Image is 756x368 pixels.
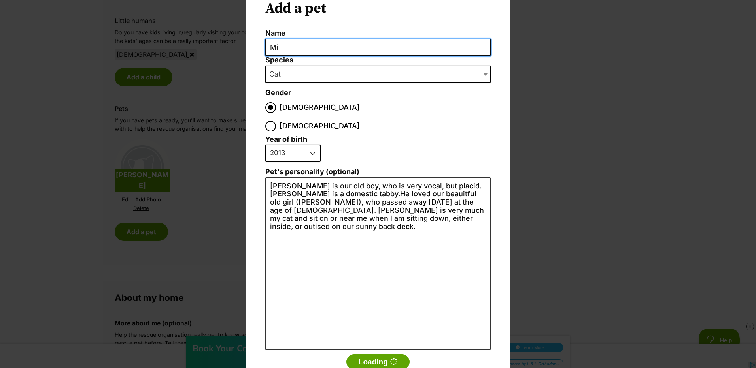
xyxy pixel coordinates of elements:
label: Gender [265,89,291,97]
label: Year of birth [265,135,307,144]
img: Book Your Consultation [316,15,355,54]
div: Sponsored by L & L Orthodontics [497,39,563,49]
label: Name [265,29,491,38]
div: Join thousands of happy patients and start your straight smile journey with L & L Orthodontics [D... [370,20,488,32]
span: Cat [266,69,289,80]
div: Book Your Consultation [193,22,319,33]
label: Species [265,56,491,64]
span: [DEMOGRAPHIC_DATA] [280,121,360,131]
button: Learn More [497,22,563,32]
label: Pet's personality (optional) [265,168,491,176]
span: Cat [265,66,491,83]
span: [DEMOGRAPHIC_DATA] [280,102,360,113]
